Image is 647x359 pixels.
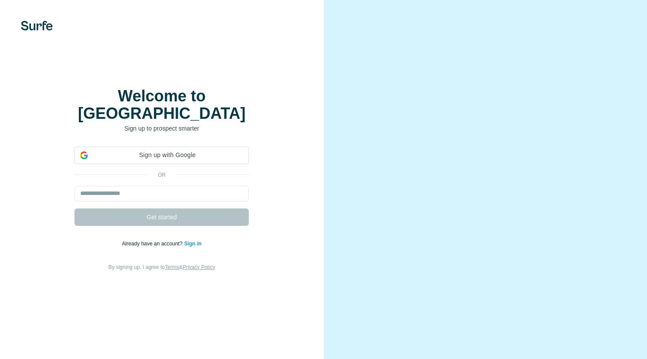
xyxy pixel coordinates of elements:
[21,21,53,30] img: Surfe's logo
[122,241,184,247] span: Already have an account?
[75,124,249,133] p: Sign up to prospect smarter
[75,87,249,122] h1: Welcome to [GEOGRAPHIC_DATA]
[148,171,176,179] p: or
[108,264,215,270] span: By signing up, I agree to &
[75,147,249,164] div: Sign up with Google
[91,151,243,160] span: Sign up with Google
[184,241,202,247] a: Sign in
[183,264,215,270] a: Privacy Policy
[165,264,179,270] a: Terms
